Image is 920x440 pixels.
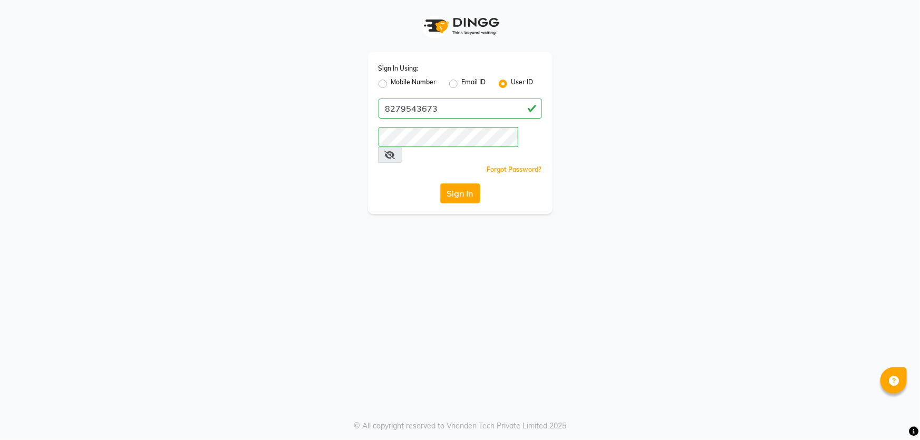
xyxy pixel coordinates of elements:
[391,77,437,90] label: Mobile Number
[440,183,480,203] button: Sign In
[379,99,542,119] input: Username
[487,165,542,173] a: Forgot Password?
[379,64,419,73] label: Sign In Using:
[379,127,518,147] input: Username
[462,77,486,90] label: Email ID
[418,11,502,42] img: logo1.svg
[511,77,534,90] label: User ID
